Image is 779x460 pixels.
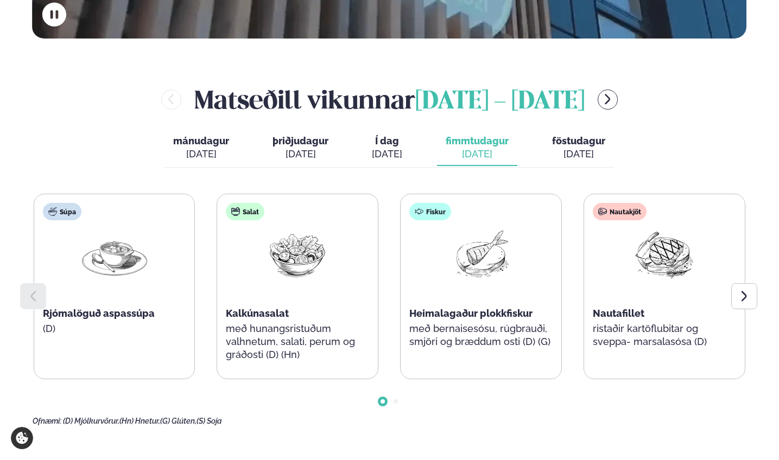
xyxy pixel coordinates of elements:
[372,135,402,148] span: Í dag
[43,308,155,319] span: Rjómalöguð aspassúpa
[543,130,614,166] button: föstudagur [DATE]
[593,203,647,220] div: Nautakjöt
[273,148,328,161] div: [DATE]
[409,308,533,319] span: Heimalagaður plokkfiskur
[231,207,240,216] img: salad.svg
[80,229,149,279] img: Soup.png
[194,82,585,117] h2: Matseðill vikunnar
[226,322,369,361] p: með hunangsristuðum valhnetum, salati, perum og gráðosti (D) (Hn)
[164,130,238,166] button: mánudagur [DATE]
[197,417,222,425] span: (S) Soja
[593,322,736,348] p: ristaðir kartöflubitar og sveppa- marsalasósa (D)
[446,148,509,161] div: [DATE]
[598,207,607,216] img: beef.svg
[372,148,402,161] div: [DATE]
[43,203,81,220] div: Súpa
[119,417,160,425] span: (Hn) Hnetur,
[226,203,264,220] div: Salat
[552,135,605,146] span: föstudagur
[630,229,699,279] img: Beef-Meat.png
[552,148,605,161] div: [DATE]
[63,417,119,425] span: (D) Mjólkurvörur,
[11,427,33,449] a: Cookie settings
[43,322,186,335] p: (D)
[593,308,644,319] span: Nautafillet
[33,417,61,425] span: Ofnæmi:
[598,90,618,110] button: menu-btn-right
[437,130,517,166] button: fimmtudagur [DATE]
[264,130,337,166] button: þriðjudagur [DATE]
[273,135,328,146] span: þriðjudagur
[415,90,585,114] span: [DATE] - [DATE]
[381,399,385,404] span: Go to slide 1
[173,135,229,146] span: mánudagur
[263,229,332,279] img: Salad.png
[160,417,197,425] span: (G) Glúten,
[409,203,451,220] div: Fiskur
[415,207,423,216] img: fish.svg
[394,399,398,404] span: Go to slide 2
[446,135,509,146] span: fimmtudagur
[446,229,516,279] img: Fish.png
[48,207,57,216] img: soup.svg
[409,322,553,348] p: með bernaisesósu, rúgbrauði, smjöri og bræddum osti (D) (G)
[161,90,181,110] button: menu-btn-left
[173,148,229,161] div: [DATE]
[226,308,289,319] span: Kalkúnasalat
[363,130,411,166] button: Í dag [DATE]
